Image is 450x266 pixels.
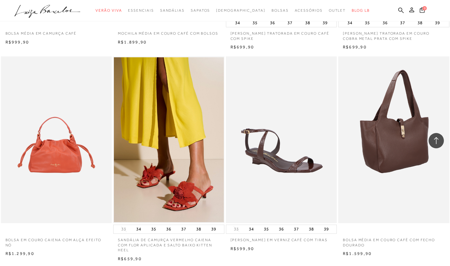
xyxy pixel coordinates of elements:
[194,225,203,234] button: 38
[2,57,111,222] a: BOLSA EM COURO CAIENA COM ALÇA EFEITO NÓ BOLSA EM COURO CAIENA COM ALÇA EFEITO NÓ
[128,8,154,13] span: Essenciais
[96,8,122,13] span: Verão Viva
[6,40,29,44] span: R$999,90
[363,18,372,27] button: 35
[295,8,323,13] span: Acessórios
[209,225,218,234] button: 39
[339,56,449,223] img: BOLSA MÉDIA EM COURO CAFÉ COM FECHO DOURADO
[322,225,331,234] button: 39
[149,225,158,234] button: 35
[191,8,210,13] span: Sapatos
[231,44,254,49] span: R$699,90
[272,5,289,16] a: categoryNavScreenReaderText
[164,225,173,234] button: 36
[321,18,329,27] button: 39
[227,57,336,222] a: SANDÁLIA ANABELA EM VERNIZ CAFÉ COM TIRAS SANDÁLIA ANABELA EM VERNIZ CAFÉ COM TIRAS
[114,57,224,222] img: SANDÁLIA DE CAMURÇA VERMELHO CAIENA COM FLOR APLICADA E SALTO BAIXO KITTEN HEEL
[268,18,277,27] button: 36
[232,226,241,232] button: 33
[6,251,34,256] span: R$1.299,90
[339,57,449,222] a: BOLSA MÉDIA EM COURO CAFÉ COM FECHO DOURADO
[277,225,286,234] button: 36
[352,5,369,16] a: BLOG LB
[343,44,367,49] span: R$699,90
[398,18,407,27] button: 37
[418,7,426,15] button: 0
[2,57,111,222] img: BOLSA EM COURO CAIENA COM ALÇA EFEITO NÓ
[128,5,154,16] a: categoryNavScreenReaderText
[433,18,442,27] button: 39
[96,5,122,16] a: categoryNavScreenReaderText
[227,57,336,222] img: SANDÁLIA ANABELA EM VERNIZ CAFÉ COM TIRAS
[231,246,254,251] span: R$599,90
[352,8,369,13] span: BLOG LB
[262,225,271,234] button: 35
[416,18,424,27] button: 38
[346,18,354,27] button: 34
[422,6,427,10] span: 0
[303,18,312,27] button: 38
[295,5,323,16] a: categoryNavScreenReaderText
[1,27,112,36] a: BOLSA MÉDIA EM CAMURÇA CAFÉ
[286,18,294,27] button: 37
[160,5,185,16] a: categoryNavScreenReaderText
[118,256,142,261] span: R$659,90
[272,8,289,13] span: Bolsas
[179,225,188,234] button: 37
[216,8,265,13] span: [DEMOGRAPHIC_DATA]
[307,225,316,234] button: 38
[114,57,224,222] a: SANDÁLIA DE CAMURÇA VERMELHO CAIENA COM FLOR APLICADA E SALTO BAIXO KITTEN HEEL SANDÁLIA DE CAMUR...
[113,27,224,36] a: MOCHILA MÉDIA EM COURO CAFÉ COM BOLSOS
[160,8,185,13] span: Sandálias
[119,226,128,232] button: 33
[1,234,112,248] a: BOLSA EM COURO CAIENA COM ALÇA EFEITO NÓ
[381,18,389,27] button: 36
[292,225,301,234] button: 37
[338,27,449,41] a: [PERSON_NAME] TRATORADA EM COURO COBRA METAL PRATA COM SPIKE
[338,234,449,248] a: BOLSA MÉDIA EM COURO CAFÉ COM FECHO DOURADO
[216,5,265,16] a: noSubCategoriesText
[118,40,147,44] span: R$1.899,90
[191,5,210,16] a: categoryNavScreenReaderText
[343,251,372,256] span: R$1.599,90
[226,27,337,41] a: [PERSON_NAME] TRATORADA EM COURO CAFÉ COM SPIKE
[134,225,143,234] button: 34
[329,8,346,13] span: Outlet
[226,234,337,243] a: [PERSON_NAME] EM VERNIZ CAFÉ COM TIRAS
[329,5,346,16] a: categoryNavScreenReaderText
[233,18,242,27] button: 34
[247,225,256,234] button: 34
[251,18,259,27] button: 35
[113,234,224,253] a: SANDÁLIA DE CAMURÇA VERMELHO CAIENA COM FLOR APLICADA E SALTO BAIXO KITTEN HEEL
